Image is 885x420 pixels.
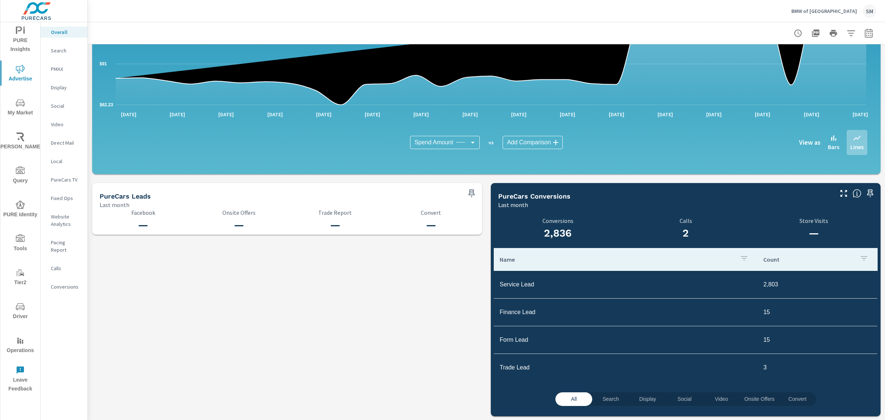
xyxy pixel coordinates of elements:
p: Store Visits [750,217,878,224]
p: Conversions [498,217,617,224]
div: Search [41,45,87,56]
div: Fixed Ops [41,193,87,204]
p: [DATE] [213,111,239,118]
td: Service Lead [494,275,757,294]
div: Add Comparison [503,136,563,149]
p: [DATE] [164,111,190,118]
p: Facebook [100,209,187,216]
td: Trade Lead [494,358,757,377]
span: Understand conversion over the selected time range. [853,189,861,198]
h3: — [292,219,379,231]
span: Convert [784,395,812,404]
span: Save this to your personalized report [466,187,478,199]
span: Query [3,166,38,185]
p: [DATE] [311,111,337,118]
span: PURE Insights [3,26,38,54]
p: Last month [100,200,129,209]
span: Onsite Offers [744,395,774,404]
p: Website Analytics [51,213,81,228]
div: Overall [41,27,87,38]
p: Onsite Offers [195,209,282,216]
td: 15 [757,303,877,321]
h5: PureCars Leads [100,192,151,200]
p: Calls [626,217,745,224]
p: [DATE] [360,111,385,118]
h3: — [195,219,282,231]
p: Name [500,256,734,263]
span: All [560,395,588,404]
p: Conversions [51,283,81,290]
p: Pacing Report [51,239,81,254]
p: Local [51,158,81,165]
span: Driver [3,302,38,321]
span: Social [670,395,698,404]
div: Spend Amount [410,136,480,149]
p: [DATE] [750,111,775,118]
div: PureCars TV [41,174,87,185]
p: Direct Mail [51,139,81,147]
p: vs [480,139,503,146]
span: Operations [3,336,38,355]
button: "Export Report to PDF" [808,26,823,41]
p: Lines [850,142,864,151]
span: PURE Identity [3,200,38,219]
p: Fixed Ops [51,194,81,202]
p: Convert [388,209,475,216]
p: [DATE] [847,111,873,118]
td: Form Lead [494,331,757,349]
h3: 2 [626,227,745,240]
text: $62.23 [100,102,113,107]
td: 3 [757,358,877,377]
div: Social [41,100,87,111]
button: Select Date Range [861,26,876,41]
span: Spend Amount [414,139,453,146]
p: Social [51,102,81,110]
span: Search [597,395,625,404]
h3: — [100,219,187,231]
p: [DATE] [799,111,825,118]
p: [DATE] [457,111,483,118]
div: PMAX [41,63,87,75]
p: [DATE] [506,111,532,118]
p: BMW of [GEOGRAPHIC_DATA] [791,8,857,14]
p: [DATE] [652,111,678,118]
p: PureCars TV [51,176,81,183]
span: Display [634,395,662,404]
h3: 2,836 [498,227,617,240]
p: Display [51,84,81,91]
div: Display [41,82,87,93]
span: My Market [3,99,38,117]
p: Last month [498,200,528,209]
span: Tier2 [3,268,38,287]
div: nav menu [0,22,40,396]
h3: — [750,227,878,240]
h3: — [388,219,475,231]
span: Advertise [3,65,38,83]
h5: PureCars Conversions [498,192,570,200]
p: [DATE] [408,111,434,118]
h6: View as [799,139,820,146]
p: Bars [828,142,839,151]
div: Pacing Report [41,237,87,255]
p: Calls [51,265,81,272]
div: SM [863,4,876,18]
td: 2,803 [757,275,877,294]
td: Finance Lead [494,303,757,321]
span: Tools [3,234,38,253]
span: Add Comparison [507,139,551,146]
p: [DATE] [262,111,288,118]
div: Website Analytics [41,211,87,230]
button: Make Fullscreen [838,187,850,199]
span: [PERSON_NAME] [3,132,38,151]
td: 15 [757,331,877,349]
button: Apply Filters [844,26,858,41]
p: PMAX [51,65,81,73]
div: Local [41,156,87,167]
p: Count [763,256,854,263]
p: [DATE] [116,111,142,118]
p: [DATE] [701,111,727,118]
div: Conversions [41,281,87,292]
div: Video [41,119,87,130]
p: [DATE] [555,111,580,118]
text: $91 [100,61,107,66]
